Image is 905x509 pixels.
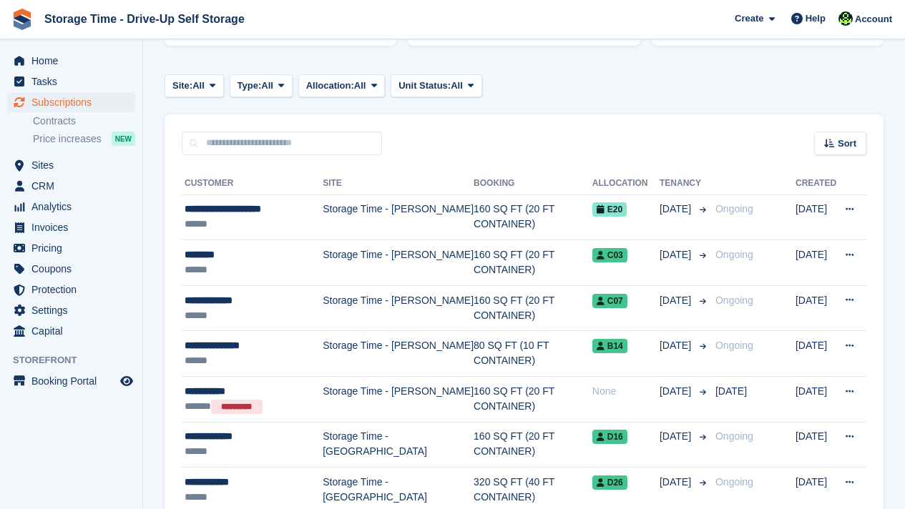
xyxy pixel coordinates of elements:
[323,194,474,240] td: Storage Time - [PERSON_NAME]
[354,79,366,93] span: All
[796,422,836,468] td: [DATE]
[39,7,250,31] a: Storage Time - Drive-Up Self Storage
[796,240,836,286] td: [DATE]
[660,202,694,217] span: [DATE]
[474,240,592,286] td: 160 SQ FT (20 FT CONTAINER)
[715,203,753,214] span: Ongoing
[715,476,753,488] span: Ongoing
[838,11,853,26] img: Laaibah Sarwar
[796,194,836,240] td: [DATE]
[735,11,763,26] span: Create
[323,172,474,195] th: Site
[31,238,117,258] span: Pricing
[715,340,753,351] span: Ongoing
[806,11,826,26] span: Help
[391,74,481,98] button: Unit Status: All
[323,331,474,377] td: Storage Time - [PERSON_NAME]
[7,197,135,217] a: menu
[31,197,117,217] span: Analytics
[7,280,135,300] a: menu
[592,202,627,217] span: E20
[33,132,102,146] span: Price increases
[323,240,474,286] td: Storage Time - [PERSON_NAME]
[323,285,474,331] td: Storage Time - [PERSON_NAME]
[715,385,747,397] span: [DATE]
[660,293,694,308] span: [DATE]
[112,132,135,146] div: NEW
[796,377,836,422] td: [DATE]
[592,384,660,399] div: None
[298,74,386,98] button: Allocation: All
[7,300,135,320] a: menu
[31,217,117,237] span: Invoices
[306,79,354,93] span: Allocation:
[660,338,694,353] span: [DATE]
[31,92,117,112] span: Subscriptions
[592,475,627,490] span: D26
[31,371,117,391] span: Booking Portal
[715,249,753,260] span: Ongoing
[238,79,262,93] span: Type:
[796,172,836,195] th: Created
[474,422,592,468] td: 160 SQ FT (20 FT CONTAINER)
[192,79,205,93] span: All
[172,79,192,93] span: Site:
[261,79,273,93] span: All
[660,172,710,195] th: Tenancy
[838,137,856,151] span: Sort
[7,155,135,175] a: menu
[33,131,135,147] a: Price increases NEW
[474,285,592,331] td: 160 SQ FT (20 FT CONTAINER)
[323,422,474,468] td: Storage Time - [GEOGRAPHIC_DATA]
[474,194,592,240] td: 160 SQ FT (20 FT CONTAINER)
[7,176,135,196] a: menu
[715,430,753,442] span: Ongoing
[33,114,135,128] a: Contracts
[715,295,753,306] span: Ongoing
[7,371,135,391] a: menu
[592,248,627,262] span: C03
[796,331,836,377] td: [DATE]
[7,217,135,237] a: menu
[31,300,117,320] span: Settings
[11,9,33,30] img: stora-icon-8386f47178a22dfd0bd8f6a31ec36ba5ce8667c1dd55bd0f319d3a0aa187defe.svg
[592,339,627,353] span: B14
[13,353,142,367] span: Storefront
[796,285,836,331] td: [DATE]
[323,377,474,422] td: Storage Time - [PERSON_NAME]
[592,430,627,444] span: D16
[7,71,135,92] a: menu
[230,74,293,98] button: Type: All
[31,321,117,341] span: Capital
[7,259,135,279] a: menu
[31,71,117,92] span: Tasks
[660,384,694,399] span: [DATE]
[31,51,117,71] span: Home
[660,247,694,262] span: [DATE]
[474,377,592,422] td: 160 SQ FT (20 FT CONTAINER)
[182,172,323,195] th: Customer
[118,372,135,390] a: Preview store
[474,331,592,377] td: 80 SQ FT (10 FT CONTAINER)
[474,172,592,195] th: Booking
[451,79,463,93] span: All
[660,475,694,490] span: [DATE]
[660,429,694,444] span: [DATE]
[7,51,135,71] a: menu
[31,155,117,175] span: Sites
[165,74,224,98] button: Site: All
[592,172,660,195] th: Allocation
[7,92,135,112] a: menu
[7,238,135,258] a: menu
[7,321,135,341] a: menu
[855,12,892,26] span: Account
[31,280,117,300] span: Protection
[31,259,117,279] span: Coupons
[592,294,627,308] span: C07
[398,79,451,93] span: Unit Status:
[31,176,117,196] span: CRM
